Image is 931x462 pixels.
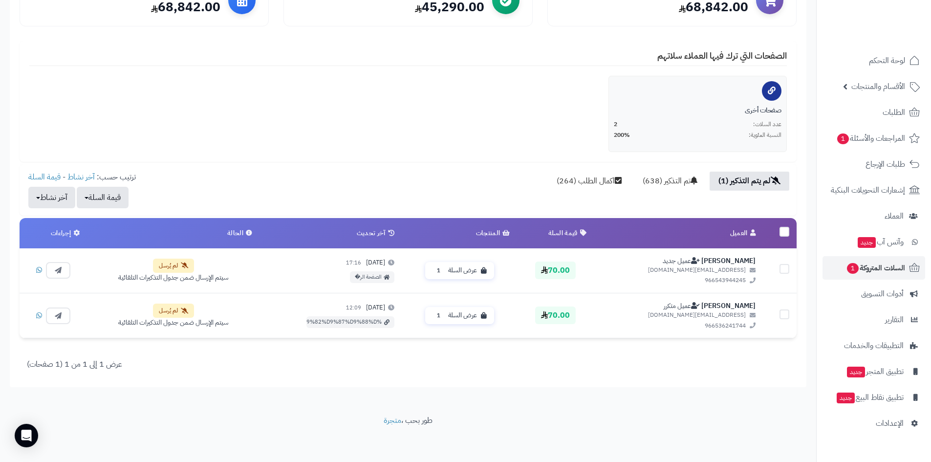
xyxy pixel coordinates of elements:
[876,417,904,430] span: الإعدادات
[614,131,630,139] span: 200%
[869,54,905,67] span: لوحة التحكم
[701,256,756,266] a: [PERSON_NAME]
[535,262,576,279] span: 70.00
[663,256,700,266] span: عميل جديد - لم يقم بأي طلبات سابقة
[448,266,477,275] span: عرض السلة
[350,271,394,283] a: الصفحة الر�
[28,187,75,208] button: آخر نشاط
[861,287,904,301] span: أدوات التسويق
[823,256,925,280] a: السلات المتروكة1
[15,424,38,447] div: Open Intercom Messenger
[701,301,756,311] a: [PERSON_NAME]
[87,218,260,248] th: الحالة
[858,237,876,248] span: جديد
[28,171,61,183] a: قيمة السلة
[20,218,87,248] th: إجراءات
[601,311,756,319] span: [EMAIL_ADDRESS][DOMAIN_NAME]
[448,311,477,320] span: عرض السلة
[614,120,617,129] span: 2
[614,106,781,115] div: صفحات أخرى
[366,303,385,312] span: [DATE]
[67,171,95,183] a: آخر نشاط
[846,261,905,275] span: السلات المتروكة
[710,172,789,191] a: لم يتم التذكير (1)
[823,101,925,124] a: الطلبات
[601,266,756,274] span: [EMAIL_ADDRESS][DOMAIN_NAME]
[851,80,905,93] span: الأقسام والمنتجات
[883,106,905,119] span: الطلبات
[885,209,904,223] span: العملاء
[518,218,594,248] th: قيمة السلة
[831,183,905,197] span: إشعارات التحويلات البنكية
[823,360,925,383] a: تطبيق المتجرجديد
[402,218,518,248] th: المنتجات
[865,15,922,35] img: logo-2.png
[823,230,925,254] a: وآتس آبجديد
[846,263,859,274] span: 1
[260,218,402,248] th: آخر تحديث
[433,266,444,276] span: 1
[846,365,904,378] span: تطبيق المتجر
[118,318,228,328] div: سيتم الإرسال ضمن جدول التذكيرات التلقائية
[425,307,494,325] button: عرض السلة 1
[823,386,925,409] a: تطبيق نقاط البيعجديد
[836,391,904,404] span: تطبيق نقاط البيع
[535,307,576,324] span: 70.00
[823,49,925,72] a: لوحة التحكم
[77,187,129,208] button: قيمة السلة
[634,172,706,191] a: تم التذكير (638)
[433,311,444,321] span: 1
[159,307,178,315] span: لم يُرسل
[823,127,925,150] a: المراجعات والأسئلة1
[753,120,781,129] span: عدد السلات:
[548,172,630,191] a: اكمال الطلب (264)
[601,322,756,330] span: 966536241744
[823,334,925,357] a: التطبيقات والخدمات
[118,273,228,283] div: سيتم الإرسال ضمن جدول التذكيرات التلقائية
[29,51,787,66] h4: الصفحات التي ترك فيها العملاء سلاتهم
[866,157,905,171] span: طلبات الإرجاع
[159,262,178,270] span: لم يُرسل
[837,393,855,403] span: جديد
[27,355,401,370] div: عرض 1 إلى 1 من 1 (1 صفحات)
[844,339,904,352] span: التطبيقات والخدمات
[27,172,136,208] ul: ترتيب حسب: -
[594,218,763,248] th: العميل
[306,316,394,328] a: %D9%82%D9%87%D9%88%D
[823,412,925,435] a: الإعدادات
[823,204,925,228] a: العملاء
[823,178,925,202] a: إشعارات التحويلات البنكية
[425,262,494,280] button: عرض السلة 1
[857,235,904,249] span: وآتس آب
[366,258,385,267] span: [DATE]
[346,259,361,267] small: 17:16
[885,313,904,327] span: التقارير
[601,276,756,285] span: 966543944245
[836,132,905,145] span: المراجعات والأسئلة
[346,304,361,312] small: 12:09
[823,282,925,306] a: أدوات التسويق
[847,367,865,377] span: جديد
[837,133,849,145] span: 1
[664,301,700,311] span: عميل متكرر - 2 طلب | 308.50 SAR
[823,153,925,176] a: طلبات الإرجاع
[749,131,781,139] span: النسبة المئوية:
[823,308,925,331] a: التقارير
[384,415,401,426] a: متجرة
